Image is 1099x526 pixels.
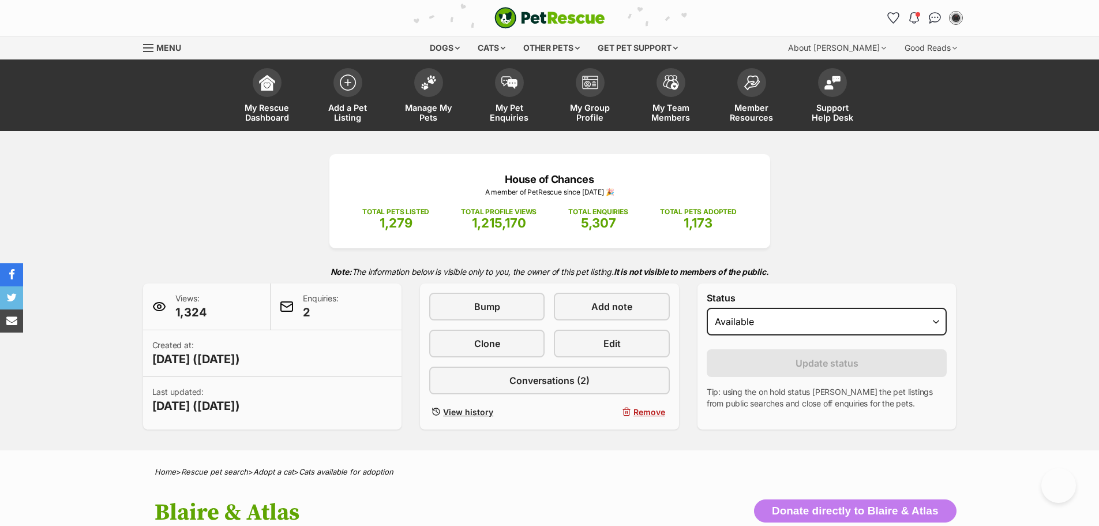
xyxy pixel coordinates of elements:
[155,467,176,476] a: Home
[347,171,753,187] p: House of Chances
[143,36,189,57] a: Menu
[126,468,974,476] div: > > >
[403,103,455,122] span: Manage My Pets
[253,467,294,476] a: Adopt a cat
[494,7,605,29] a: PetRescue
[950,12,962,24] img: Ebonny Williams profile pic
[143,260,957,283] p: The information below is visible only to you, the owner of this pet listing.
[331,267,352,277] strong: Note:
[726,103,778,122] span: Member Resources
[947,9,965,27] button: My account
[494,7,605,29] img: logo-cat-932fe2b9b8326f06289b0f2fb663e598f794de774fb13d1741a6617ecf9a85b4.svg
[241,103,293,122] span: My Rescue Dashboard
[474,300,500,314] span: Bump
[303,293,338,320] p: Enquiries:
[754,499,957,523] button: Donate directly to Blaire & Atlas
[909,12,918,24] img: notifications-46538b983faf8c2785f20acdc204bb7945ddae34d4c08c2a6579f10ce5e182be.svg
[591,300,632,314] span: Add note
[780,36,894,59] div: About [PERSON_NAME]
[152,351,240,367] span: [DATE] ([DATE])
[470,36,513,59] div: Cats
[905,9,924,27] button: Notifications
[347,187,753,197] p: A member of PetRescue since [DATE] 🎉
[554,293,669,320] a: Add note
[884,9,903,27] a: Favourites
[707,349,947,377] button: Update status
[307,62,388,131] a: Add a Pet Listing
[388,62,469,131] a: Manage My Pets
[711,62,792,131] a: Member Resources
[259,74,275,91] img: dashboard-icon-eb2f2d2d3e046f16d808141f083e7271f6b2e854fb5c12c21221c1fb7104beca.svg
[421,75,437,90] img: manage-my-pets-icon-02211641906a0b7f246fdf0571729dbe1e7629f14944591b6c1af311fb30b64b.svg
[929,12,941,24] img: chat-41dd97257d64d25036548639549fe6c8038ab92f7586957e7f3b1b290dea8141.svg
[461,207,537,217] p: TOTAL PROFILE VIEWS
[175,304,207,320] span: 1,324
[501,76,517,89] img: pet-enquiries-icon-7e3ad2cf08bfb03b45e93fb7055b45f3efa6380592205ae92323e6603595dc1f.svg
[564,103,616,122] span: My Group Profile
[631,62,711,131] a: My Team Members
[155,499,643,526] h1: Blaire & Atlas
[156,43,181,53] span: Menu
[422,36,468,59] div: Dogs
[152,386,240,414] p: Last updated:
[550,62,631,131] a: My Group Profile
[744,75,760,91] img: member-resources-icon-8e73f808a243e03378d46382f2149f9095a855e16c252ad45f914b54edf8863c.svg
[807,103,858,122] span: Support Help Desk
[429,404,545,420] a: View history
[663,75,679,90] img: team-members-icon-5396bd8760b3fe7c0b43da4ab00e1e3bb1a5d9ba89233759b79545d2d3fc5d0d.svg
[303,304,338,320] span: 2
[515,36,588,59] div: Other pets
[340,74,356,91] img: add-pet-listing-icon-0afa8454b4691262ce3f59096e99ab1cd57d4a30225e0717b998d2c9b9846f56.svg
[590,36,686,59] div: Get pet support
[472,215,526,230] span: 1,215,170
[175,293,207,320] p: Views:
[509,374,590,387] span: Conversations (2)
[181,467,248,476] a: Rescue pet search
[684,215,712,230] span: 1,173
[645,103,697,122] span: My Team Members
[362,207,429,217] p: TOTAL PETS LISTED
[824,76,841,89] img: help-desk-icon-fdf02630f3aa405de69fd3d07c3f3aa587a6932b1a1747fa1d2bba05be0121f9.svg
[152,398,240,414] span: [DATE] ([DATE])
[469,62,550,131] a: My Pet Enquiries
[707,293,947,303] label: Status
[792,62,873,131] a: Support Help Desk
[582,76,598,89] img: group-profile-icon-3fa3cf56718a62981997c0bc7e787c4b2cf8bcc04b72c1350f741eb67cf2f40e.svg
[380,215,412,230] span: 1,279
[568,207,628,217] p: TOTAL ENQUIRIES
[1041,468,1076,503] iframe: Help Scout Beacon - Open
[429,330,545,357] a: Clone
[227,62,307,131] a: My Rescue Dashboard
[796,356,858,370] span: Update status
[581,215,616,230] span: 5,307
[897,36,965,59] div: Good Reads
[707,386,947,409] p: Tip: using the on hold status [PERSON_NAME] the pet listings from public searches and close off e...
[884,9,965,27] ul: Account quick links
[660,207,737,217] p: TOTAL PETS ADOPTED
[322,103,374,122] span: Add a Pet Listing
[443,406,493,418] span: View history
[614,267,769,277] strong: It is not visible to members of the public.
[554,404,669,420] button: Remove
[926,9,944,27] a: Conversations
[554,330,669,357] a: Edit
[483,103,535,122] span: My Pet Enquiries
[429,367,670,394] a: Conversations (2)
[603,337,621,350] span: Edit
[633,406,665,418] span: Remove
[299,467,393,476] a: Cats available for adoption
[152,340,240,367] p: Created at:
[429,293,545,320] a: Bump
[474,337,500,350] span: Clone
